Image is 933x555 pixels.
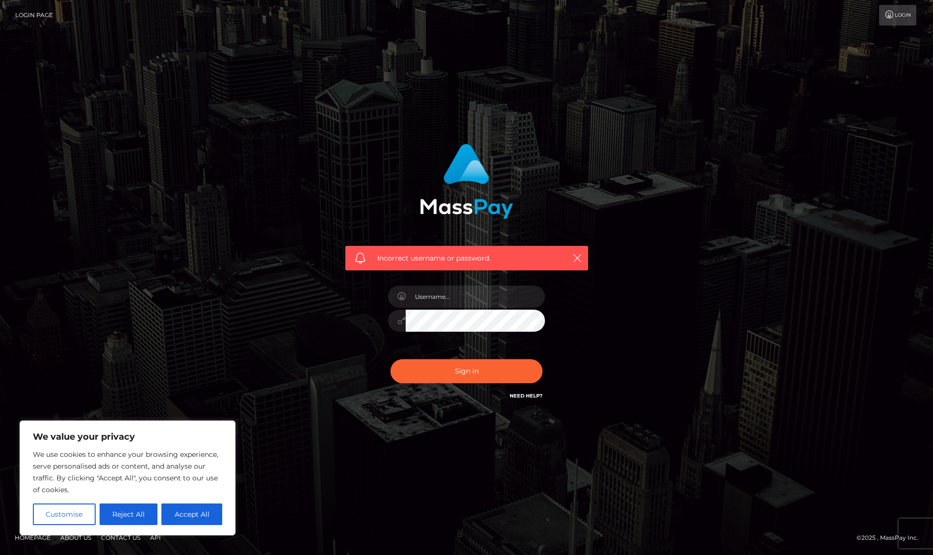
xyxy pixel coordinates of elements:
[377,253,556,264] span: Incorrect username or password.
[15,5,53,26] a: Login Page
[856,532,926,543] div: © 2025 , MassPay Inc.
[33,431,222,443] p: We value your privacy
[33,449,222,496] p: We use cookies to enhance your browsing experience, serve personalised ads or content, and analys...
[420,144,513,219] img: MassPay Login
[879,5,916,26] a: Login
[97,530,144,545] a: Contact Us
[390,359,543,383] button: Sign in
[161,503,222,525] button: Accept All
[146,530,165,545] a: API
[100,503,158,525] button: Reject All
[56,530,95,545] a: About Us
[510,393,543,399] a: Need Help?
[20,421,235,535] div: We value your privacy
[406,286,545,308] input: Username...
[11,530,54,545] a: Homepage
[33,503,96,525] button: Customise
